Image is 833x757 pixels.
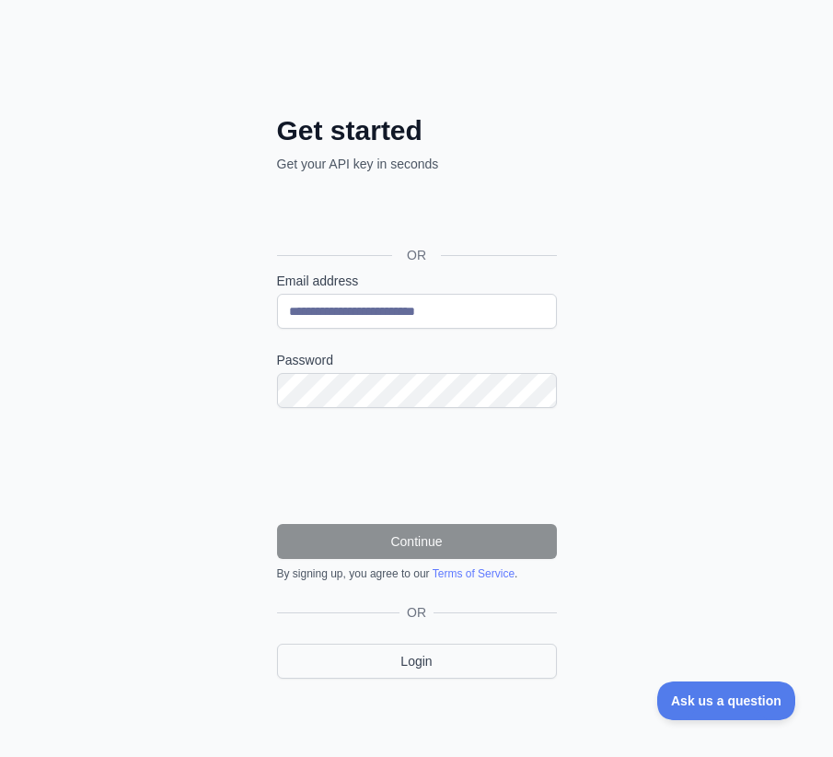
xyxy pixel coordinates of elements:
span: OR [392,246,441,264]
iframe: Toggle Customer Support [657,681,796,720]
iframe: reCAPTCHA [277,430,557,502]
button: Continue [277,524,557,559]
span: OR [399,603,434,622]
a: Login [277,644,557,679]
iframe: Sign in with Google Button [268,193,562,234]
label: Email address [277,272,557,290]
label: Password [277,351,557,369]
h2: Get started [277,114,557,147]
div: By signing up, you agree to our . [277,566,557,581]
p: Get your API key in seconds [277,155,557,173]
a: Terms of Service [433,567,515,580]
